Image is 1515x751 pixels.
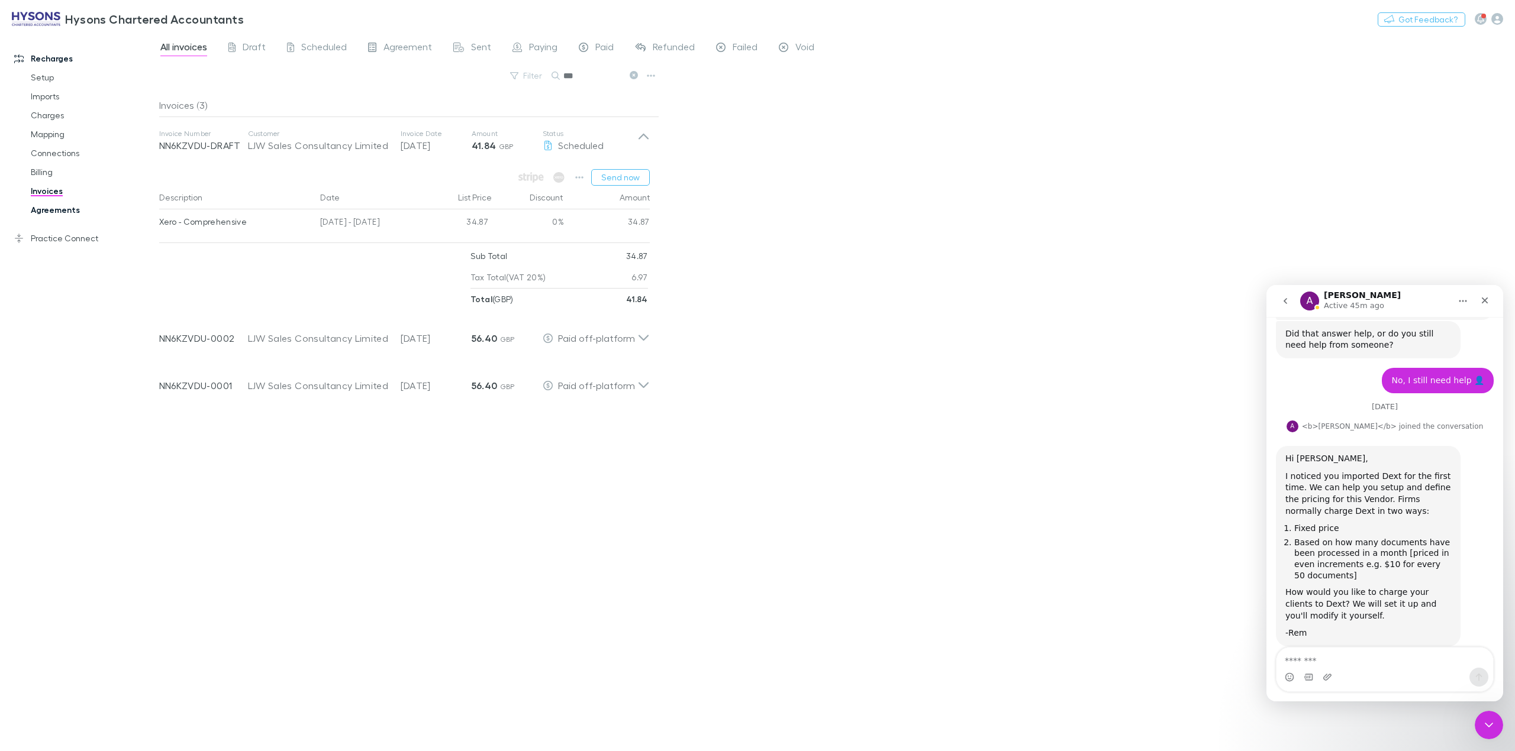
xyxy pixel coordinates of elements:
[19,125,169,144] a: Mapping
[795,41,814,56] span: Void
[159,209,311,234] div: Xero - Comprehensive
[550,169,568,186] span: Available when invoice is finalised
[315,209,422,238] div: [DATE] - [DATE]
[558,332,635,344] span: Paid off-platform
[159,378,248,393] p: NN6KZVDU-0001
[150,357,659,404] div: NN6KZVDU-0001LJW Sales Consultancy Limited[DATE]56.40 GBPPaid off-platform
[401,138,472,153] p: [DATE]
[65,12,244,26] h3: Hysons Chartered Accountants
[733,41,757,56] span: Failed
[653,41,695,56] span: Refunded
[515,169,547,186] span: Available when invoice is finalised
[159,138,248,153] p: NN6KZVDU-DRAFT
[472,332,498,344] strong: 56.40
[19,163,169,182] a: Billing
[595,41,614,56] span: Paid
[499,142,514,151] span: GBP
[626,294,648,304] strong: 41.84
[631,267,647,288] p: 6.97
[2,229,169,248] a: Practice Connect
[500,382,515,391] span: GBP
[472,140,497,151] strong: 41.84
[470,267,546,288] p: Tax Total (VAT 20%)
[626,245,648,267] p: 34.87
[19,87,169,106] a: Imports
[500,335,515,344] span: GBP
[529,41,557,56] span: Paying
[470,245,508,267] p: Sub Total
[159,331,248,345] p: NN6KZVDU-0002
[301,41,347,56] span: Scheduled
[471,41,491,56] span: Sent
[1266,285,1503,701] iframe: Intercom live chat
[150,117,659,164] div: Invoice NumberNN6KZVDU-DRAFTCustomerLJW Sales Consultancy LimitedInvoice Date[DATE]Amount41.84 GB...
[1475,711,1503,739] iframe: Intercom live chat
[5,5,251,33] a: Hysons Chartered Accountants
[159,129,248,138] p: Invoice Number
[543,129,637,138] p: Status
[2,49,169,68] a: Recharges
[401,129,472,138] p: Invoice Date
[1378,12,1465,27] button: Got Feedback?
[470,289,514,310] p: ( GBP )
[472,129,543,138] p: Amount
[564,209,650,238] div: 34.87
[248,331,389,345] div: LJW Sales Consultancy Limited
[383,41,432,56] span: Agreement
[401,378,472,393] p: [DATE]
[558,140,604,151] span: Scheduled
[248,378,389,393] div: LJW Sales Consultancy Limited
[472,380,498,391] strong: 56.40
[422,209,493,238] div: 34.87
[248,138,389,153] div: LJW Sales Consultancy Limited
[160,41,207,56] span: All invoices
[19,182,169,200] a: Invoices
[591,169,650,186] button: Send now
[19,68,169,87] a: Setup
[243,41,266,56] span: Draft
[19,200,169,219] a: Agreements
[401,331,472,345] p: [DATE]
[470,294,493,304] strong: Total
[12,12,60,26] img: Hysons Chartered Accountants's Logo
[504,69,549,83] button: Filter
[19,106,169,125] a: Charges
[19,144,169,163] a: Connections
[248,129,389,138] p: Customer
[558,380,635,391] span: Paid off-platform
[150,310,659,357] div: NN6KZVDU-0002LJW Sales Consultancy Limited[DATE]56.40 GBPPaid off-platform
[493,209,564,238] div: 0%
